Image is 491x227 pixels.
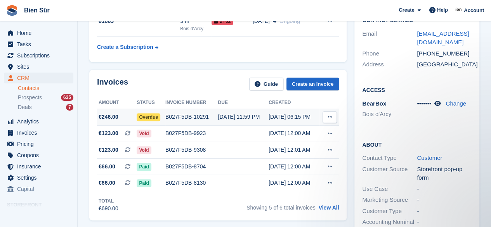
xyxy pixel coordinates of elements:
[21,4,53,17] a: Bien Sûr
[99,204,118,213] div: €690.00
[17,73,64,83] span: CRM
[180,17,212,25] div: 3 m²
[6,5,18,16] img: stora-icon-8386f47178a22dfd0bd8f6a31ec36ba5ce8667c1dd55bd0f319d3a0aa187defe.svg
[417,30,469,46] a: [EMAIL_ADDRESS][DOMAIN_NAME]
[4,150,73,161] a: menu
[218,97,269,109] th: Due
[137,97,165,109] th: Status
[212,17,233,25] span: 2Y02
[269,163,319,171] div: [DATE] 12:00 AM
[417,100,431,107] span: •••••••
[137,146,151,154] span: Void
[399,6,414,14] span: Create
[97,97,137,109] th: Amount
[4,50,73,61] a: menu
[17,61,64,72] span: Sites
[17,39,64,50] span: Tasks
[417,207,472,216] div: -
[4,161,73,172] a: menu
[165,163,218,171] div: B027F5DB-8704
[286,78,339,90] a: Create an Invoice
[4,172,73,183] a: menu
[18,94,73,102] a: Prospects 635
[362,154,417,163] div: Contact Type
[66,104,73,111] div: 7
[137,163,151,171] span: Paid
[4,127,73,138] a: menu
[4,61,73,72] a: menu
[417,154,442,161] a: Customer
[249,78,283,90] a: Guide
[17,116,64,127] span: Analytics
[362,49,417,58] div: Phone
[417,185,472,194] div: -
[4,116,73,127] a: menu
[7,201,77,209] span: Storefront
[99,163,115,171] span: €66.00
[99,146,118,154] span: €123.00
[18,85,73,92] a: Contacts
[17,172,64,183] span: Settings
[362,86,472,94] h2: Access
[246,204,315,211] span: Showing 5 of 6 total invoices
[99,198,118,204] div: Total
[455,6,463,14] img: Asmaa Habri
[218,113,269,121] div: [DATE] 11:59 PM
[99,113,118,121] span: €246.00
[279,18,300,24] span: Ongoing
[417,165,472,182] div: Storefront pop-up form
[97,40,158,54] a: Create a Subscription
[417,60,472,69] div: [GEOGRAPHIC_DATA]
[269,113,319,121] div: [DATE] 06:15 PM
[17,127,64,138] span: Invoices
[17,161,64,172] span: Insurance
[464,7,484,14] span: Account
[253,17,270,25] span: [DATE]
[18,94,42,101] span: Prospects
[417,196,472,204] div: -
[4,184,73,194] a: menu
[362,60,417,69] div: Address
[362,29,417,47] div: Email
[417,49,472,58] div: [PHONE_NUMBER]
[269,97,319,109] th: Created
[17,28,64,38] span: Home
[362,100,386,107] span: BearBox
[269,179,319,187] div: [DATE] 12:00 AM
[4,73,73,83] a: menu
[362,165,417,182] div: Customer Source
[165,179,218,187] div: B027F5DB-8130
[165,146,218,154] div: B027F5DB-9308
[269,129,319,137] div: [DATE] 12:00 AM
[318,204,339,211] a: View All
[180,25,212,32] div: Bois d'Arcy
[61,94,73,101] div: 635
[446,100,466,107] a: Change
[437,6,448,14] span: Help
[137,113,160,121] span: Overdue
[165,113,218,121] div: B027F5DB-10291
[17,50,64,61] span: Subscriptions
[137,130,151,137] span: Void
[17,150,64,161] span: Coupons
[269,146,319,154] div: [DATE] 12:01 AM
[97,43,153,51] div: Create a Subscription
[165,97,218,109] th: Invoice number
[17,139,64,149] span: Pricing
[4,28,73,38] a: menu
[4,39,73,50] a: menu
[362,140,472,148] h2: About
[97,17,180,25] div: 81883
[17,184,64,194] span: Capital
[18,103,73,111] a: Deals 7
[97,78,128,90] h2: Invoices
[362,196,417,204] div: Marketing Source
[362,185,417,194] div: Use Case
[137,179,151,187] span: Paid
[4,139,73,149] a: menu
[99,179,115,187] span: €66.00
[362,110,417,119] li: Bois d'Arcy
[99,129,118,137] span: €123.00
[362,207,417,216] div: Customer Type
[18,104,32,111] span: Deals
